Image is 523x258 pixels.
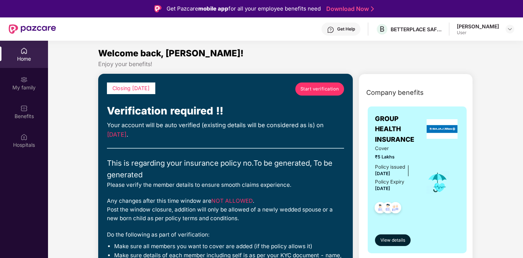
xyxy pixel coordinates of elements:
[375,145,416,152] span: Cover
[9,24,56,34] img: New Pazcare Logo
[426,170,450,194] img: icon
[375,234,411,246] button: View details
[20,76,28,83] img: svg+xml;base64,PHN2ZyB3aWR0aD0iMjAiIGhlaWdodD0iMjAiIHZpZXdCb3g9IjAgMCAyMCAyMCIgZmlsbD0ibm9uZSIgeG...
[107,197,344,223] div: Any changes after this time window are . Post the window closure, addition will only be allowed o...
[507,26,513,32] img: svg+xml;base64,PHN2ZyBpZD0iRHJvcGRvd24tMzJ4MzIiIHhtbG5zPSJodHRwOi8vd3d3LnczLm9yZy8yMDAwL3N2ZyIgd2...
[326,5,372,13] a: Download Now
[387,200,404,218] img: svg+xml;base64,PHN2ZyB4bWxucz0iaHR0cDovL3d3dy53My5vcmcvMjAwMC9zdmciIHdpZHRoPSI0OC45NDMiIGhlaWdodD...
[295,82,344,96] a: Start verification
[107,103,344,119] div: Verification required !!
[198,5,228,12] strong: mobile app
[98,48,244,59] span: Welcome back, [PERSON_NAME]!
[457,23,499,30] div: [PERSON_NAME]
[337,26,355,32] div: Get Help
[457,30,499,36] div: User
[380,237,405,244] span: View details
[391,26,442,33] div: BETTERPLACE SAFETY SOLUTIONS PRIVATE LIMITED
[366,88,424,98] span: Company benefits
[375,186,390,191] span: [DATE]
[375,171,390,176] span: [DATE]
[427,119,458,139] img: insurerLogo
[20,105,28,112] img: svg+xml;base64,PHN2ZyBpZD0iQmVuZWZpdHMiIHhtbG5zPSJodHRwOi8vd3d3LnczLm9yZy8yMDAwL3N2ZyIgd2lkdGg9Ij...
[371,5,374,13] img: Stroke
[107,131,127,138] span: [DATE]
[114,243,344,250] li: Make sure all members you want to cover are added (if the policy allows it)
[371,200,389,218] img: svg+xml;base64,PHN2ZyB4bWxucz0iaHR0cDovL3d3dy53My5vcmcvMjAwMC9zdmciIHdpZHRoPSI0OC45NDMiIGhlaWdodD...
[154,5,161,12] img: Logo
[20,133,28,141] img: svg+xml;base64,PHN2ZyBpZD0iSG9zcGl0YWxzIiB4bWxucz0iaHR0cDovL3d3dy53My5vcmcvMjAwMC9zdmciIHdpZHRoPS...
[375,163,405,171] div: Policy issued
[211,197,253,204] span: NOT ALLOWED
[375,153,416,160] span: ₹5 Lakhs
[107,181,344,189] div: Please verify the member details to ensure smooth claims experience.
[300,85,339,93] span: Start verification
[20,47,28,55] img: svg+xml;base64,PHN2ZyBpZD0iSG9tZSIgeG1sbnM9Imh0dHA6Ly93d3cudzMub3JnLzIwMDAvc3ZnIiB3aWR0aD0iMjAiIG...
[375,114,425,145] span: GROUP HEALTH INSURANCE
[98,60,473,68] div: Enjoy your benefits!
[107,230,344,239] div: Do the following as part of verification:
[380,25,384,33] span: B
[112,85,150,91] span: Closing [DATE]
[107,121,344,139] div: Your account will be auto verified (existing details will be considered as is) on .
[167,4,321,13] div: Get Pazcare for all your employee benefits need
[107,157,344,181] div: This is regarding your insurance policy no. To be generated, To be generated
[327,26,334,33] img: svg+xml;base64,PHN2ZyBpZD0iSGVscC0zMngzMiIgeG1sbnM9Imh0dHA6Ly93d3cudzMub3JnLzIwMDAvc3ZnIiB3aWR0aD...
[379,200,397,218] img: svg+xml;base64,PHN2ZyB4bWxucz0iaHR0cDovL3d3dy53My5vcmcvMjAwMC9zdmciIHdpZHRoPSI0OC45NDMiIGhlaWdodD...
[375,178,404,186] div: Policy Expiry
